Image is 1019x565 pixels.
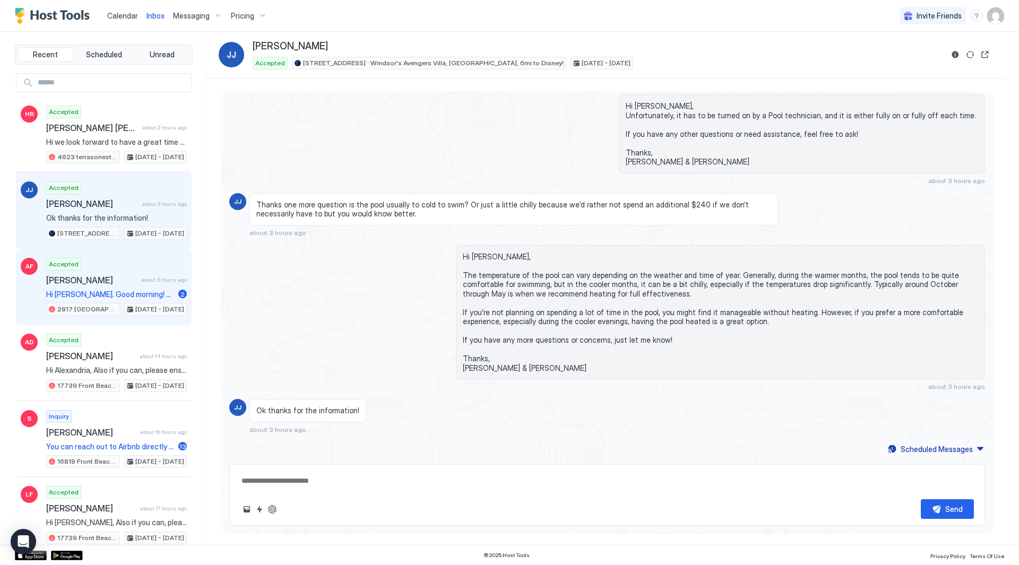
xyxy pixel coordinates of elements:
[25,109,34,119] span: HR
[179,442,186,450] span: 13
[930,553,965,559] span: Privacy Policy
[57,305,117,314] span: 2817 [GEOGRAPHIC_DATA] 205 · New! Windsor Hills Galaxy's Edge, 2mi to Disney!
[928,177,985,185] span: about 3 hours ago
[249,425,306,433] span: about 3 hours ago
[135,533,184,543] span: [DATE] - [DATE]
[945,503,963,515] div: Send
[46,366,187,375] span: Hi Alexandria, Also if you can, please ensure you have an accurate phone number on file so in cas...
[51,551,83,560] a: Google Play Store
[180,290,185,298] span: 2
[240,503,253,516] button: Upload image
[463,252,978,373] span: Hi [PERSON_NAME], The temperature of the pool can vary depending on the weather and time of year....
[46,427,136,438] span: [PERSON_NAME]
[15,8,94,24] a: Host Tools Logo
[234,197,241,206] span: JJ
[49,183,79,193] span: Accepted
[15,551,47,560] a: App Store
[146,10,165,21] a: Inbox
[886,442,985,456] button: Scheduled Messages
[33,74,191,92] input: Input Field
[135,457,184,466] span: [DATE] - [DATE]
[15,45,193,65] div: tab-group
[134,47,190,62] button: Unread
[964,48,977,61] button: Sync reservation
[930,550,965,561] a: Privacy Policy
[49,335,79,345] span: Accepted
[227,48,236,61] span: JJ
[25,185,33,195] span: JJ
[46,518,187,527] span: Hi [PERSON_NAME], Also if you can, please ensure you have an accurate phone number on file so in ...
[49,488,79,497] span: Accepted
[57,152,117,162] span: 4623 terrasonesta · Solterra Luxury [GEOGRAPHIC_DATA] w/View, near [GEOGRAPHIC_DATA]!
[46,290,174,299] span: Hi [PERSON_NAME]. Good morning! Thank you for letting us know. We are happy to hear that you had ...
[46,275,137,285] span: [PERSON_NAME]
[46,198,138,209] span: [PERSON_NAME]
[86,50,122,59] span: Scheduled
[917,11,962,21] span: Invite Friends
[25,490,33,499] span: LF
[142,276,187,283] span: about 5 hours ago
[979,48,991,61] button: Open reservation
[49,259,79,269] span: Accepted
[173,11,210,21] span: Messaging
[582,58,631,68] span: [DATE] - [DATE]
[57,381,117,390] span: 17739 Front Beach 506w v2 · [GEOGRAPHIC_DATA], Beachfront, [GEOGRAPHIC_DATA], [GEOGRAPHIC_DATA]!
[928,383,985,390] span: about 3 hours ago
[107,11,138,20] span: Calendar
[949,48,962,61] button: Reservation information
[27,414,31,423] span: S
[46,123,138,133] span: [PERSON_NAME] [PERSON_NAME]
[970,553,1004,559] span: Terms Of Use
[256,200,772,219] span: Thanks one more question is the pool usually to cold to swim? Or just a little chilly because we’...
[231,11,254,21] span: Pricing
[150,50,175,59] span: Unread
[46,503,136,514] span: [PERSON_NAME]
[970,550,1004,561] a: Terms Of Use
[25,337,34,347] span: AD
[135,305,184,314] span: [DATE] - [DATE]
[253,40,328,53] span: [PERSON_NAME]
[255,58,285,68] span: Accepted
[25,262,33,271] span: AF
[135,229,184,238] span: [DATE] - [DATE]
[33,50,58,59] span: Recent
[146,11,165,20] span: Inbox
[256,406,359,415] span: Ok thanks for the information!
[46,137,187,147] span: Hi we look forward to have a great time with the family
[249,229,306,237] span: about 3 hours ago
[234,403,241,412] span: JJ
[76,47,132,62] button: Scheduled
[11,529,36,554] div: Open Intercom Messenger
[901,444,973,455] div: Scheduled Messages
[140,429,187,436] span: about 16 hours ago
[626,101,978,167] span: Hi [PERSON_NAME], Unfortunately, it has to be turned on by a Pool technician, and it is either fu...
[135,152,184,162] span: [DATE] - [DATE]
[57,533,117,543] span: 17739 Front Beach 506w v2 · [GEOGRAPHIC_DATA], Beachfront, [GEOGRAPHIC_DATA], [GEOGRAPHIC_DATA]!
[142,201,187,207] span: about 3 hours ago
[253,503,266,516] button: Quick reply
[46,351,135,361] span: [PERSON_NAME]
[266,503,279,516] button: ChatGPT Auto Reply
[140,505,187,512] span: about 17 hours ago
[140,353,187,360] span: about 14 hours ago
[921,499,974,519] button: Send
[135,381,184,390] span: [DATE] - [DATE]
[142,124,187,131] span: about 2 hours ago
[483,552,530,559] span: © 2025 Host Tools
[303,58,564,68] span: [STREET_ADDRESS] · Windsor's Avengers Villa, [GEOGRAPHIC_DATA], 6mi to Disney!
[46,213,187,223] span: Ok thanks for the information!
[18,47,74,62] button: Recent
[46,442,174,451] span: You can reach out to Airbnb directly if you need any assistance with completing your booking. Hav...
[49,107,79,117] span: Accepted
[57,229,117,238] span: [STREET_ADDRESS] · Windsor's Avengers Villa, [GEOGRAPHIC_DATA], 6mi to Disney!
[987,7,1004,24] div: User profile
[970,10,983,22] div: menu
[57,457,117,466] span: 16819 Front Beach 2713 · Luxury Beachfront, 3 Pools/Spas, Walk to [GEOGRAPHIC_DATA]
[49,412,69,421] span: Inquiry
[107,10,138,21] a: Calendar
